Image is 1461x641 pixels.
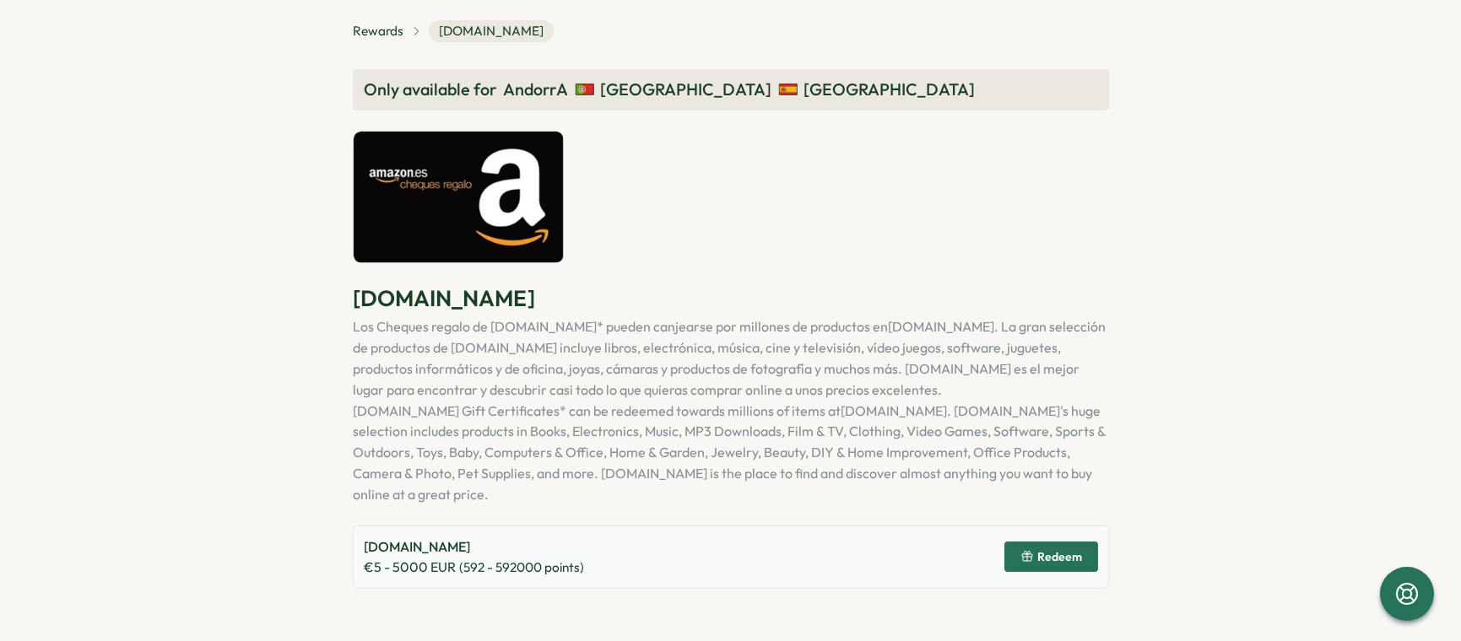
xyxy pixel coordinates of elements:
img: Amazon.es [353,131,564,263]
span: [DOMAIN_NAME] Gift Certificates* can be redeemed towards millions of items at . [DOMAIN_NAME]'s h... [353,402,1106,503]
a: [DOMAIN_NAME] [888,318,994,335]
span: [DOMAIN_NAME] [429,20,554,42]
p: [DOMAIN_NAME] [353,283,1109,313]
span: [GEOGRAPHIC_DATA] [600,77,771,103]
p: [DOMAIN_NAME] [364,536,584,558]
img: Spain [778,79,798,100]
span: ( 592 - 592000 points) [459,558,584,577]
span: [GEOGRAPHIC_DATA] [804,77,975,103]
span: AndorrA [503,77,568,103]
span: € 5 - 5000 EUR [364,557,456,578]
a: [DOMAIN_NAME] [841,402,947,419]
span: Los Cheques regalo de [DOMAIN_NAME]* pueden canjearse por millones de productos en . La gran sele... [353,318,1106,397]
a: Rewards [353,22,403,40]
span: Only available for [364,77,496,103]
span: Redeem [1037,551,1082,563]
button: Redeem [1004,541,1098,572]
img: Portugal [575,79,595,100]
